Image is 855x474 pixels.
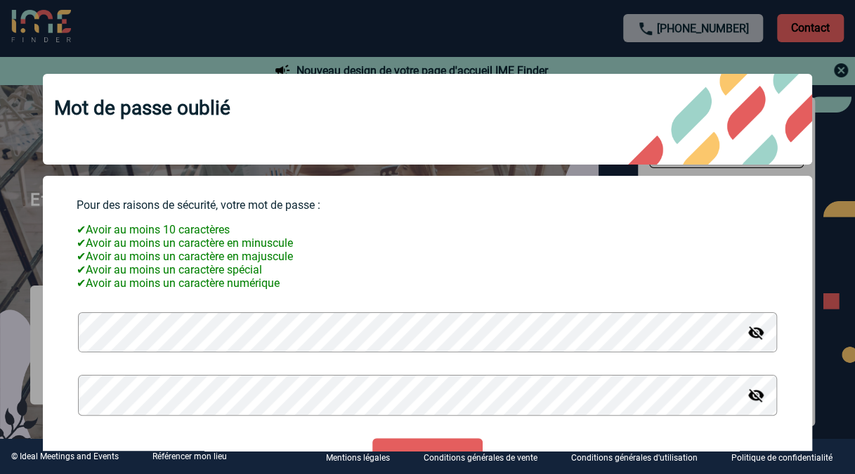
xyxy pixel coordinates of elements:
[77,250,778,263] div: Avoir au moins un caractère en majuscule
[326,453,390,463] p: Mentions légales
[720,450,855,463] a: Politique de confidentialité
[77,250,86,263] span: ✔
[77,236,86,250] span: ✔
[11,451,119,461] div: © Ideal Meetings and Events
[152,451,227,461] a: Référencer mon lieu
[315,450,412,463] a: Mentions légales
[731,453,833,463] p: Politique de confidentialité
[412,450,560,463] a: Conditions générales de vente
[77,223,86,236] span: ✔
[571,453,698,463] p: Conditions générales d'utilisation
[77,223,778,236] div: Avoir au moins 10 caractères
[43,74,812,165] div: Mot de passe oublié
[77,276,86,290] span: ✔
[424,453,537,463] p: Conditions générales de vente
[77,263,778,276] div: Avoir au moins un caractère spécial
[77,198,778,212] p: Pour des raisons de sécurité, votre mot de passe :
[77,276,778,290] div: Avoir au moins un caractère numérique
[77,236,778,250] div: Avoir au moins un caractère en minuscule
[77,263,86,276] span: ✔
[560,450,720,463] a: Conditions générales d'utilisation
